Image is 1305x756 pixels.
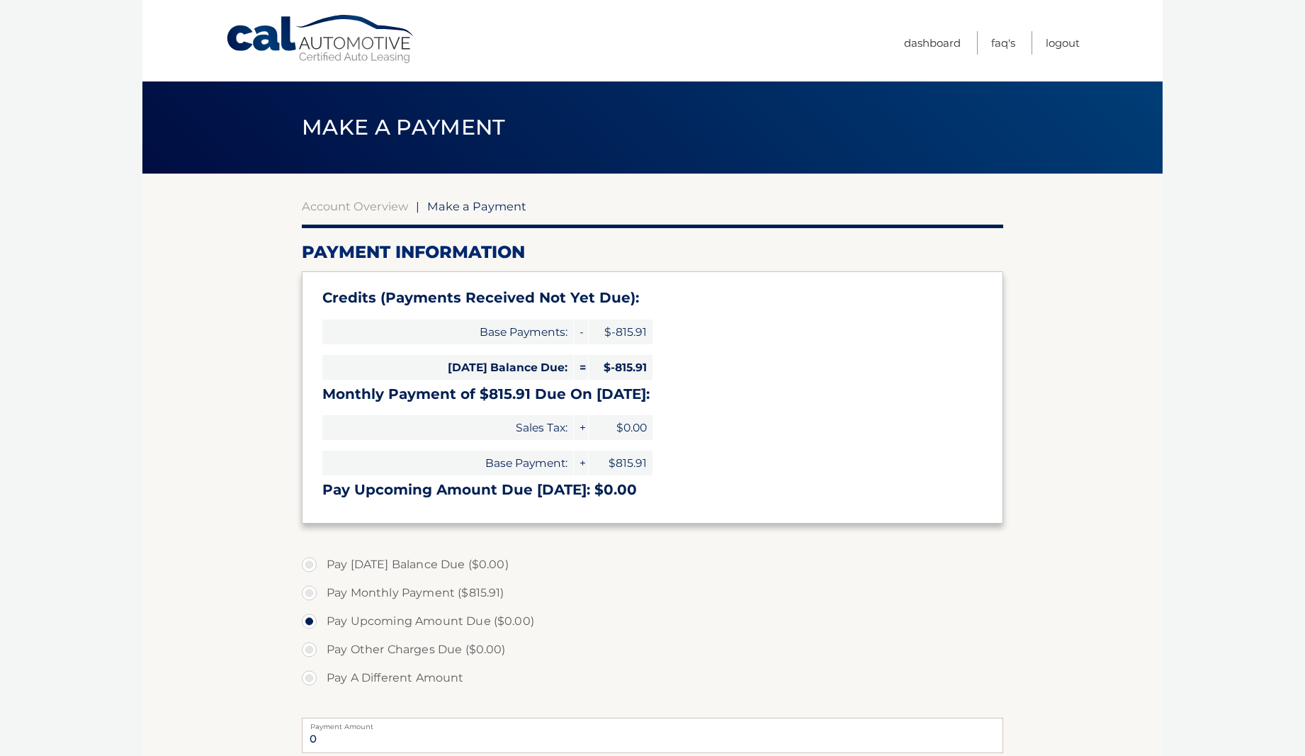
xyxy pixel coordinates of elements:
a: Dashboard [904,31,961,55]
span: Base Payment: [322,451,573,475]
label: Pay A Different Amount [302,664,1003,692]
span: Make a Payment [302,114,505,140]
span: - [574,320,588,344]
span: + [574,451,588,475]
span: | [416,199,419,213]
span: $0.00 [589,415,652,440]
h3: Monthly Payment of $815.91 Due On [DATE]: [322,385,983,403]
span: Base Payments: [322,320,573,344]
span: $-815.91 [589,320,652,344]
a: FAQ's [991,31,1015,55]
a: Logout [1046,31,1080,55]
span: $-815.91 [589,355,652,380]
span: Sales Tax: [322,415,573,440]
span: Make a Payment [427,199,526,213]
a: Account Overview [302,199,408,213]
label: Pay Other Charges Due ($0.00) [302,636,1003,664]
h3: Credits (Payments Received Not Yet Due): [322,289,983,307]
label: Pay Monthly Payment ($815.91) [302,579,1003,607]
h3: Pay Upcoming Amount Due [DATE]: $0.00 [322,481,983,499]
label: Pay Upcoming Amount Due ($0.00) [302,607,1003,636]
span: = [574,355,588,380]
h2: Payment Information [302,242,1003,263]
label: Pay [DATE] Balance Due ($0.00) [302,551,1003,579]
label: Payment Amount [302,718,1003,729]
a: Cal Automotive [225,14,417,64]
span: [DATE] Balance Due: [322,355,573,380]
span: $815.91 [589,451,652,475]
input: Payment Amount [302,718,1003,753]
span: + [574,415,588,440]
